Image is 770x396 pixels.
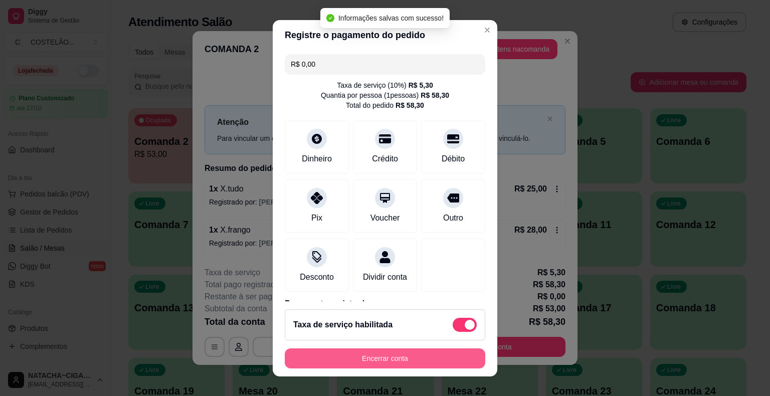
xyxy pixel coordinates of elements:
div: Taxa de serviço ( 10 %) [337,80,433,90]
p: Pagamento registrados [285,298,485,310]
div: R$ 58,30 [421,90,449,100]
div: Quantia por pessoa ( 1 pessoas) [321,90,449,100]
div: Outro [443,212,463,224]
div: Voucher [370,212,400,224]
span: Informações salvas com sucesso! [338,14,444,22]
button: Close [479,22,495,38]
header: Registre o pagamento do pedido [273,20,497,50]
div: Desconto [300,271,334,283]
div: Pix [311,212,322,224]
h2: Taxa de serviço habilitada [293,319,393,331]
div: R$ 5,30 [409,80,433,90]
div: Débito [442,153,465,165]
span: check-circle [326,14,334,22]
div: Dividir conta [363,271,407,283]
div: Crédito [372,153,398,165]
button: Encerrar conta [285,348,485,368]
div: Total do pedido [346,100,424,110]
div: Dinheiro [302,153,332,165]
input: Ex.: hambúrguer de cordeiro [291,54,479,74]
div: R$ 58,30 [396,100,424,110]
